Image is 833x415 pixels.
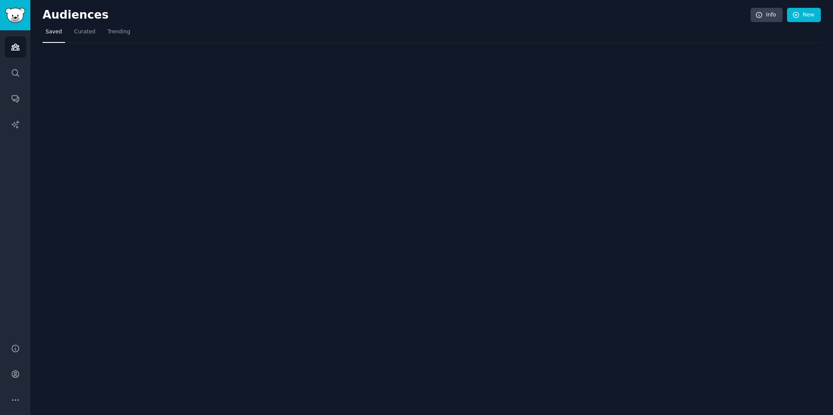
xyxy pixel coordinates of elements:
a: Trending [105,25,133,43]
span: Saved [46,28,62,36]
a: Info [751,8,783,23]
a: Saved [43,25,65,43]
span: Trending [108,28,130,36]
a: New [787,8,821,23]
span: Curated [74,28,95,36]
h2: Audiences [43,8,751,22]
img: GummySearch logo [5,8,25,23]
a: Curated [71,25,98,43]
